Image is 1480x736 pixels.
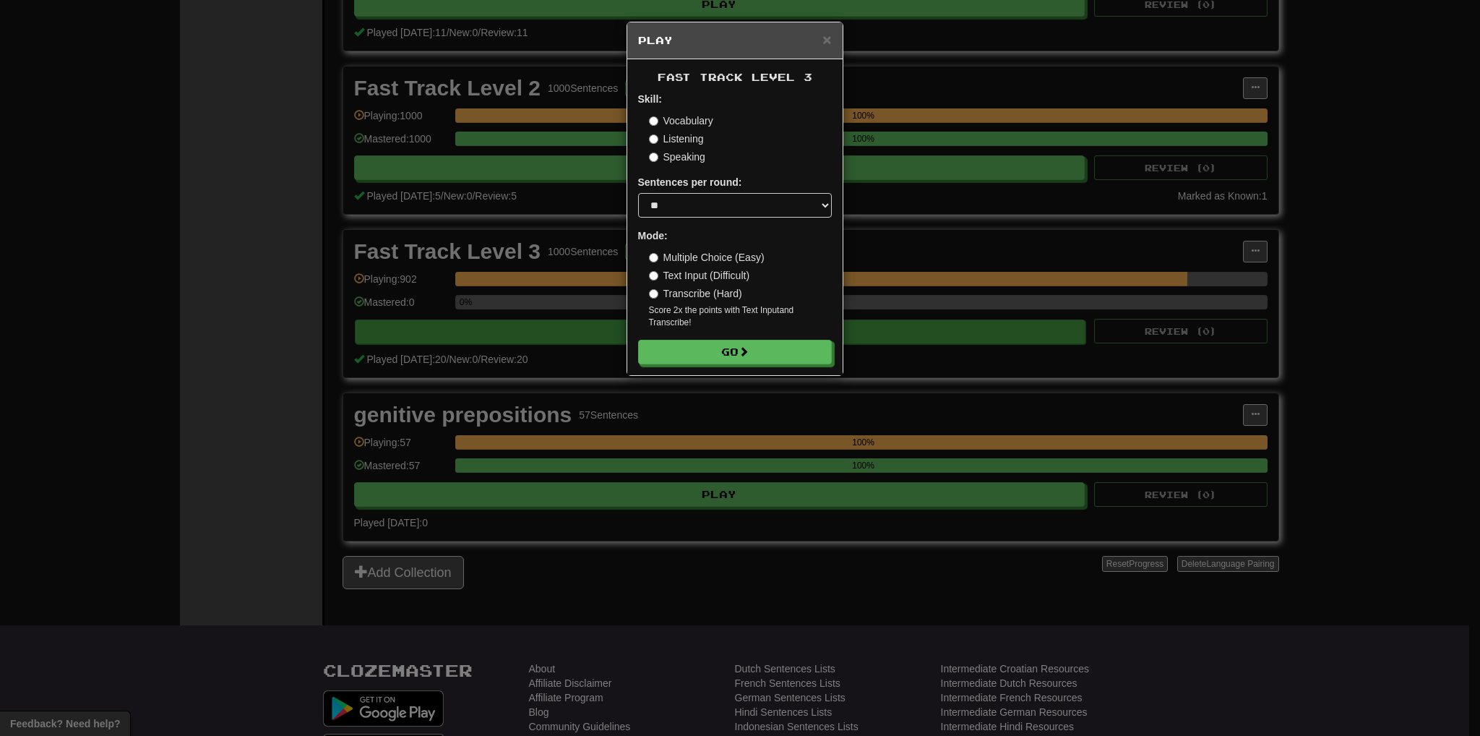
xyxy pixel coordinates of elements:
label: Text Input (Difficult) [649,268,750,283]
input: Transcribe (Hard) [649,289,658,299]
input: Vocabulary [649,116,658,126]
label: Listening [649,132,704,146]
button: Close [822,32,831,47]
button: Go [638,340,832,364]
input: Listening [649,134,658,144]
h5: Play [638,33,832,48]
label: Multiple Choice (Easy) [649,250,765,265]
label: Speaking [649,150,705,164]
input: Speaking [649,153,658,162]
label: Vocabulary [649,114,713,128]
label: Transcribe (Hard) [649,286,742,301]
strong: Mode: [638,230,668,241]
span: × [822,31,831,48]
input: Multiple Choice (Easy) [649,253,658,262]
small: Score 2x the points with Text Input and Transcribe ! [649,304,832,329]
span: Fast Track Level 3 [658,71,812,83]
label: Sentences per round: [638,175,742,189]
strong: Skill: [638,93,662,105]
input: Text Input (Difficult) [649,271,658,281]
